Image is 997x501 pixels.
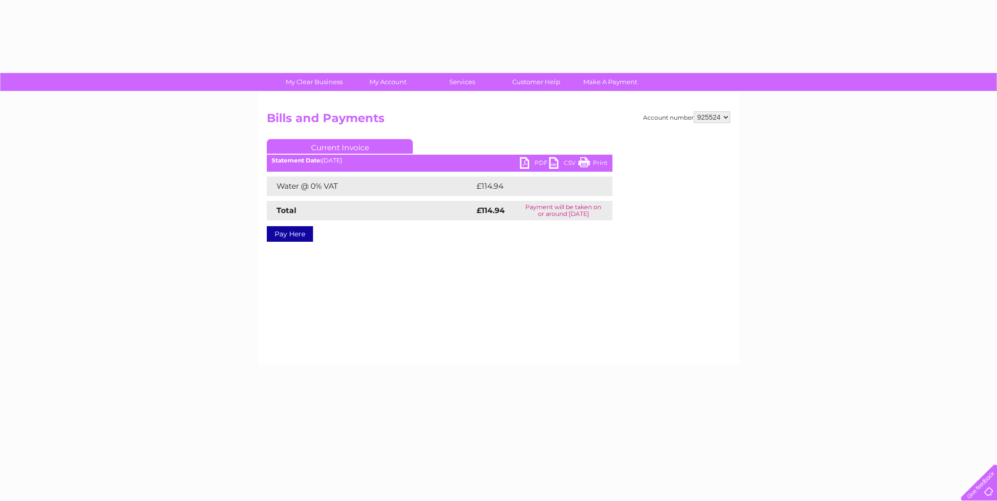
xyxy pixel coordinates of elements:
a: Services [422,73,502,91]
a: Make A Payment [570,73,650,91]
a: Current Invoice [267,139,413,154]
a: PDF [520,157,549,171]
a: Customer Help [496,73,576,91]
a: CSV [549,157,578,171]
div: [DATE] [267,157,612,164]
td: Water @ 0% VAT [267,177,474,196]
a: My Account [348,73,428,91]
strong: £114.94 [477,206,505,215]
a: Print [578,157,608,171]
div: Account number [643,111,730,123]
h2: Bills and Payments [267,111,730,130]
td: £114.94 [474,177,594,196]
a: My Clear Business [274,73,354,91]
b: Statement Date: [272,157,322,164]
strong: Total [277,206,296,215]
td: Payment will be taken on or around [DATE] [515,201,612,220]
a: Pay Here [267,226,313,242]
